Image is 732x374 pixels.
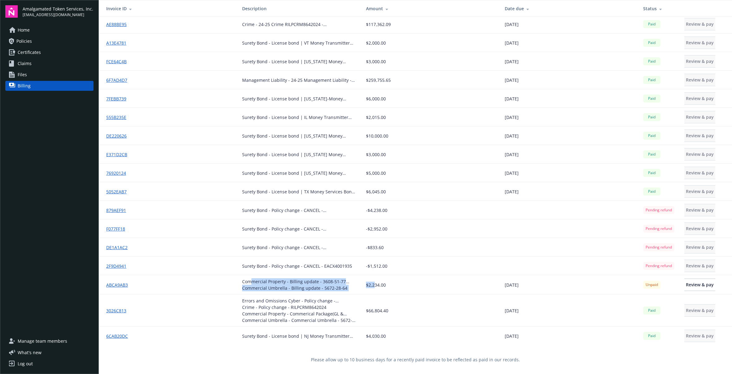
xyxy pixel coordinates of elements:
[684,330,715,342] button: Review & pay
[5,59,94,68] a: Claims
[242,226,356,232] div: Surety Bond - Policy change - CANCEL - S7A2SU0001200
[242,133,356,139] div: Surety Bond - License bond | [US_STATE] Money Transfer Bon - EACX4001947
[5,349,51,356] button: What's new
[366,263,387,269] span: -$1,512.00
[242,317,356,323] div: Commercial Umbrella - Commercial Umbrella - 5672-28-64
[686,282,714,288] span: Review & pay
[242,278,356,285] div: Commercial Property - Billing update - 3608-51-77 WUC
[646,96,658,101] span: Paid
[686,58,714,64] span: Review & pay
[686,21,714,27] span: Review & pay
[366,244,384,251] span: -$833.60
[686,207,714,213] span: Review & pay
[684,167,715,179] button: Review & pay
[242,21,356,28] div: Crime - 24-25 Crime RILPCRM8642024 - RILPCRM8642024
[23,5,94,18] button: Amalgamated Token Services, Inc.[EMAIL_ADDRESS][DOMAIN_NAME]
[505,5,633,12] div: Date due
[242,207,356,213] div: Surety Bond - Policy change - CANCEL - S7A2SU0001197
[5,5,18,18] img: navigator-logo.svg
[106,40,131,46] a: A13E4781
[366,5,495,12] div: Amount
[684,260,715,272] button: Review & pay
[18,336,67,346] span: Manage team members
[686,77,714,83] span: Review & pay
[242,285,356,291] div: Commercial Umbrella - Billing update - 5672-28-64
[242,333,356,339] div: Surety Bond - License bond | NJ Money Transmitter Bond - S7A2SU0001200
[646,152,658,157] span: Paid
[99,345,732,374] div: Please allow up to 10 business days for a recently paid invoice to be reflected as paid in our re...
[686,151,714,157] span: Review & pay
[646,244,672,250] span: Pending refund
[505,114,519,121] span: [DATE]
[505,58,519,65] span: [DATE]
[646,308,658,313] span: Paid
[505,77,519,83] span: [DATE]
[684,37,715,49] button: Review & pay
[366,21,391,28] span: $117,362.09
[366,170,386,176] span: $5,000.00
[686,133,714,139] span: Review & pay
[106,282,133,288] a: ABCA9AB3
[242,58,356,65] div: Surety Bond - License bond | [US_STATE] Money Transmitter - EACX4001940
[684,304,715,317] button: Review & pay
[684,18,715,30] button: Review & pay
[646,40,658,46] span: Paid
[106,188,132,195] a: 5052EAB7
[242,297,356,304] div: Errors and Omissions Cyber - Policy change - RILPTEOCY8642024
[242,310,356,317] div: Commercial Property - Commerical Package(GL & Property) - 3608-51-77 WUC
[686,40,714,46] span: Review & pay
[5,25,94,35] a: Home
[366,95,386,102] span: $6,000.00
[646,21,658,27] span: Paid
[242,77,356,83] div: Management Liability - 24-25 Management Liability - BFLPPFTCA01140002086903
[18,359,33,369] div: Log out
[684,130,715,142] button: Review & pay
[686,333,714,339] span: Review & pay
[5,36,94,46] a: Policies
[5,70,94,80] a: Files
[366,226,387,232] span: -$2,952.00
[242,263,352,269] div: Surety Bond - Policy change - CANCEL - EACX4001935
[646,170,658,176] span: Paid
[5,47,94,57] a: Certificates
[505,95,519,102] span: [DATE]
[16,36,32,46] span: Policies
[106,226,130,232] a: F077FF18
[505,170,519,176] span: [DATE]
[366,151,386,158] span: $3,000.00
[686,170,714,176] span: Review & pay
[505,151,519,158] span: [DATE]
[686,263,714,269] span: Review & pay
[242,5,356,12] div: Description
[5,81,94,91] a: Billing
[646,333,658,339] span: Paid
[686,188,714,194] span: Review & pay
[684,55,715,68] button: Review & pay
[684,74,715,86] button: Review & pay
[686,95,714,101] span: Review & pay
[505,133,519,139] span: [DATE]
[242,244,356,251] div: Surety Bond - Policy change - CANCEL - S7A2SU0001198
[5,336,94,346] a: Manage team members
[242,170,356,176] div: Surety Bond - License bond | [US_STATE] Money Transmitter - EACX4001926
[366,282,386,288] span: $2,234.00
[505,188,519,195] span: [DATE]
[366,333,386,339] span: $4,030.00
[23,12,93,18] span: [EMAIL_ADDRESS][DOMAIN_NAME]
[684,204,715,216] button: Review & pay
[106,133,132,139] a: DE220626
[18,81,31,91] span: Billing
[106,114,131,121] a: 555B235E
[106,95,131,102] a: 7FEBB739
[106,21,132,28] a: AE88BE95
[106,5,232,12] div: Invoice ID
[505,282,519,288] span: [DATE]
[242,114,356,121] div: Surety Bond - License bond | IL Money Transmitter Bond - S7A2SU0001198
[242,188,356,195] div: Surety Bond - License bond | TX Money Services Bond - S7A2SU0001199
[106,307,131,314] a: 3026C813
[18,59,32,68] span: Claims
[366,207,387,213] span: -$4,238.00
[242,40,356,46] div: Surety Bond - License bond | VT Money Transmitter Bond - EACX4001935
[366,114,386,121] span: $2,015.00
[686,114,714,120] span: Review & pay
